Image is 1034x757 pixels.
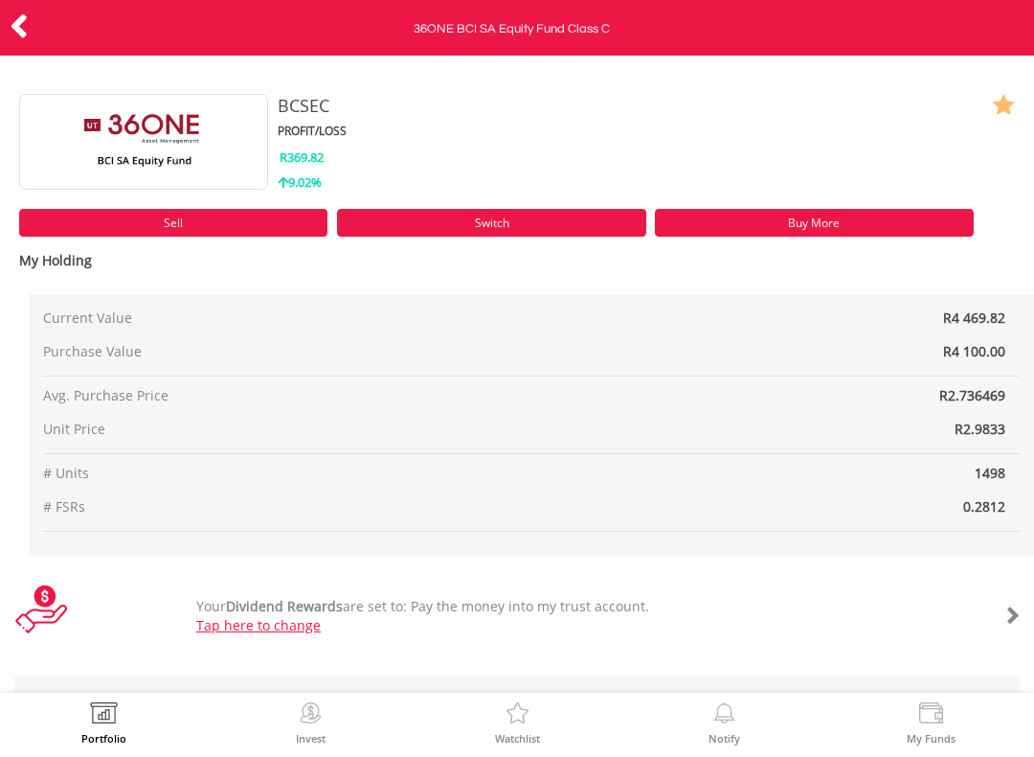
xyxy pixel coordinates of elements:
[43,464,531,483] span: # Units
[531,497,1020,516] span: 0.2812
[280,149,324,166] span: R369.82
[709,702,739,729] img: View Notifications
[226,597,343,615] b: Dividend Rewards
[296,702,326,729] img: Invest Now
[939,386,1005,404] span: R2.736469
[655,209,974,237] a: Buy More
[955,420,1005,438] span: R2.9833
[907,733,955,744] label: My Funds
[43,309,450,328] span: Current Value
[943,342,1005,360] span: R4 100.00
[708,702,740,744] a: Notify
[992,94,1015,117] img: watchlist
[81,733,126,744] label: Portfolio
[337,209,645,237] a: Switch
[43,420,531,439] span: Unit Price
[278,123,646,139] div: PROFIT/LOSS
[503,702,532,729] img: Watchlist
[72,94,215,190] img: UT.ZA.BCSEC.png
[182,597,936,635] div: Your are set to: Pay the money into my trust account.
[278,173,646,192] div: 9.02%
[531,464,1020,483] span: 1498
[708,733,740,744] label: Notify
[43,497,531,516] span: # FSRs
[81,702,126,744] a: Portfolio
[89,702,119,729] img: View Portfolio
[43,342,450,361] span: Purchase Value
[495,733,540,744] label: Watchlist
[296,733,326,744] label: Invest
[278,94,831,119] div: BCSEC
[916,702,946,729] img: View Funds
[196,616,321,634] a: Tap here to change
[907,702,955,744] a: My Funds
[296,702,326,744] a: Invest
[43,386,531,405] span: Avg. Purchase Price
[19,209,327,237] a: Sell
[491,691,543,707] span: Unit Price
[943,309,1005,327] span: R4 469.82
[495,702,540,744] a: Watchlist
